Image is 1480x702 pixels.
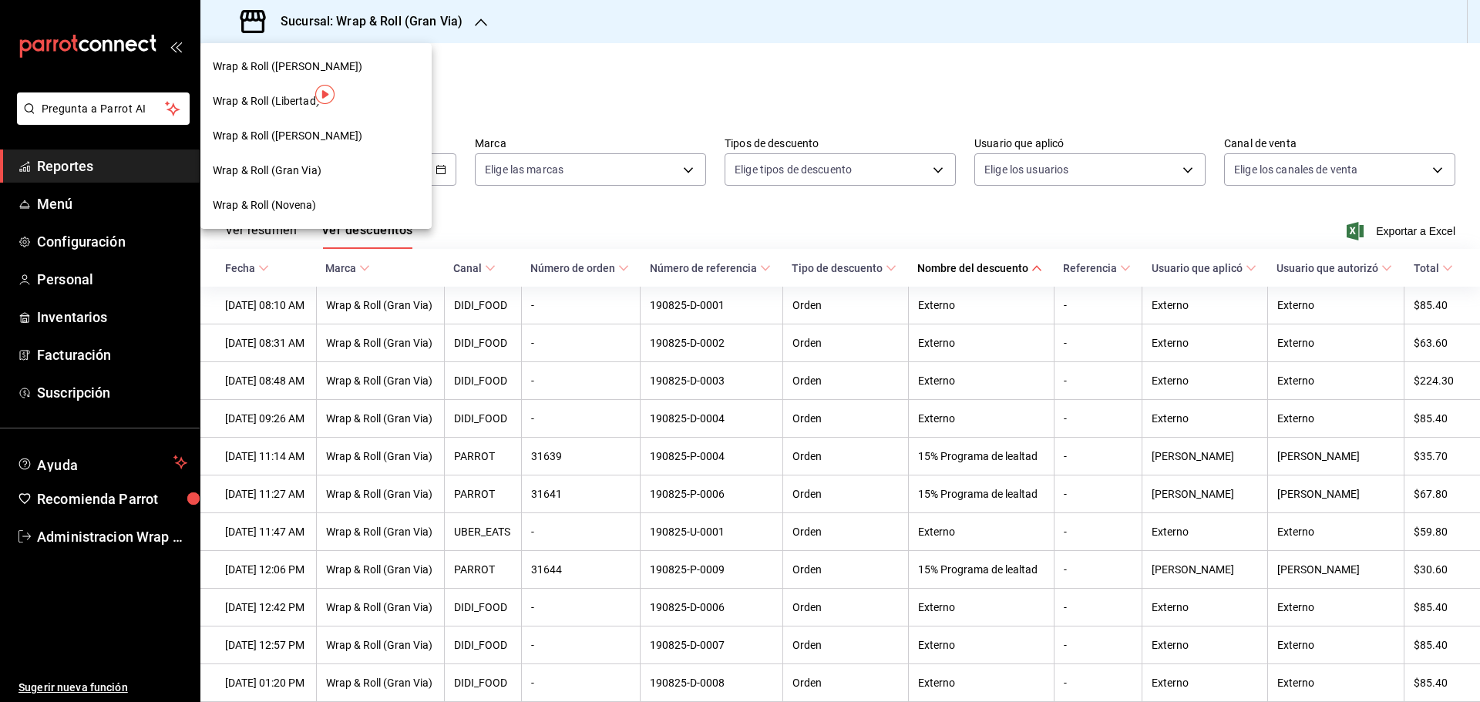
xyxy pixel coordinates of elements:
[200,153,432,188] div: Wrap & Roll (Gran Via)
[200,188,432,223] div: Wrap & Roll (Novena)
[200,84,432,119] div: Wrap & Roll (Libertad)
[213,59,363,75] span: Wrap & Roll ([PERSON_NAME])
[213,197,317,213] span: Wrap & Roll (Novena)
[315,85,335,104] img: Tooltip marker
[213,93,320,109] span: Wrap & Roll (Libertad)
[200,119,432,153] div: Wrap & Roll ([PERSON_NAME])
[213,163,321,179] span: Wrap & Roll (Gran Via)
[200,49,432,84] div: Wrap & Roll ([PERSON_NAME])
[213,128,363,144] span: Wrap & Roll ([PERSON_NAME])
